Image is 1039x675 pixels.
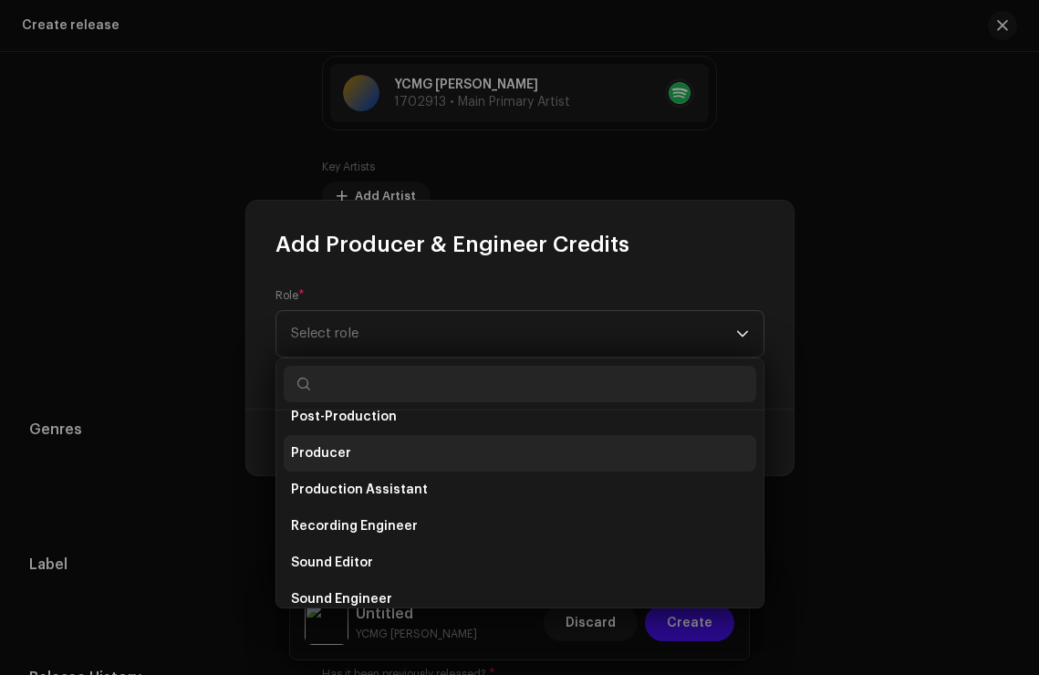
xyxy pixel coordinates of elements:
span: Recording Engineer [291,517,418,535]
span: Post-Production [291,408,397,426]
span: Select role [291,311,736,357]
li: Recording Engineer [284,508,756,545]
li: Sound Editor [284,545,756,581]
span: Sound Editor [291,554,373,572]
span: Add Producer & Engineer Credits [275,230,629,259]
li: Post-Production [284,399,756,435]
div: dropdown trigger [736,311,749,357]
li: Production Assistant [284,472,756,508]
li: Sound Engineer [284,581,756,618]
label: Role [275,288,305,303]
span: Producer [291,444,351,462]
span: Production Assistant [291,481,428,499]
span: Sound Engineer [291,590,392,608]
li: Producer [284,435,756,472]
